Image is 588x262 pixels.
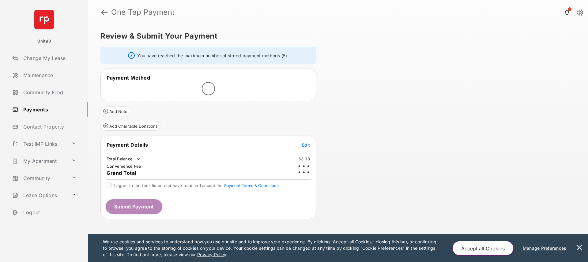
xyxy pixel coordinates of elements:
u: Privacy Policy [197,252,226,257]
a: Lease Options [10,188,69,203]
a: My Apartment [10,154,69,168]
a: Community Feed [10,85,88,100]
a: Maintenance [10,68,88,83]
td: Total Balance [106,156,141,162]
a: Logout [10,205,88,220]
button: I agree to the fees listed and have read and accept the [224,183,279,188]
a: Change My Lease [10,51,88,65]
img: svg+xml;base64,PHN2ZyB4bWxucz0iaHR0cDovL3d3dy53My5vcmcvMjAwMC9zdmciIHdpZHRoPSI2NCIgaGVpZ2h0PSI2NC... [34,10,54,29]
h5: Review & Submit Your Payment [100,32,571,40]
button: Add Charitable Donations [100,121,160,131]
a: Community [10,171,69,185]
td: Convenience Fee [106,163,142,169]
span: I agree to the fees listed and have read and accept the [114,183,279,188]
button: Edit [302,142,310,148]
p: We use cookies and services to understand how you use our site and to improve your experience. By... [103,238,439,258]
span: Grand Total [107,170,136,176]
div: You have reached the maximum number of stored payment methods (5). [100,47,316,64]
u: Manage Preferences [523,245,569,251]
button: Add Note [100,106,130,116]
strong: One Tap Payment [111,9,175,16]
p: Unita3 [37,38,51,44]
td: $3.38 [298,156,310,162]
button: Submit Payment [106,199,162,214]
button: Accept all Cookies [452,241,514,256]
a: Payments [10,102,88,117]
a: Contact Property [10,119,88,134]
span: Payment Method [107,75,150,81]
a: Test IMP Links [10,137,69,151]
span: Payment Details [107,142,148,148]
